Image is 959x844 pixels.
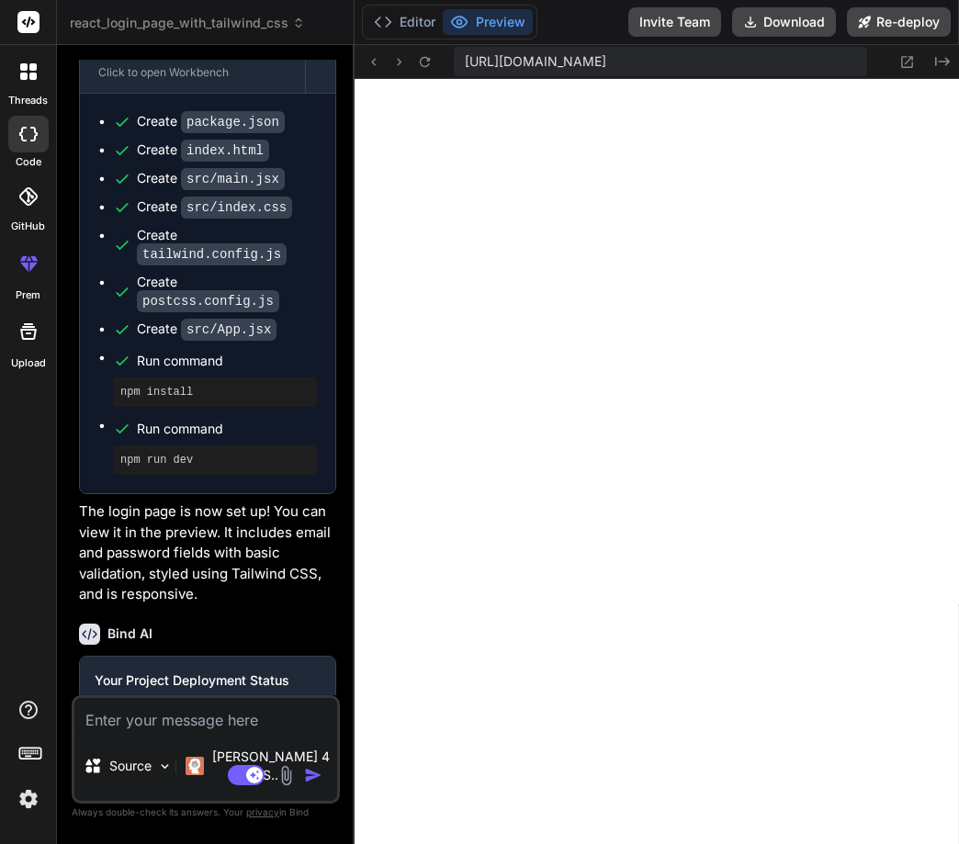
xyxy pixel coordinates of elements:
[137,273,317,310] div: Create
[137,197,292,217] div: Create
[355,79,959,844] iframe: Preview
[137,243,287,265] code: tailwind.config.js
[186,757,204,775] img: Claude 4 Sonnet
[443,9,533,35] button: Preview
[276,765,297,786] img: attachment
[107,625,152,643] h6: Bind AI
[98,65,287,80] div: Click to open Workbench
[11,219,45,234] label: GitHub
[465,52,606,71] span: [URL][DOMAIN_NAME]
[137,141,269,160] div: Create
[13,783,44,815] img: settings
[367,9,443,35] button: Editor
[95,671,321,690] h3: Your Project Deployment Status
[211,748,330,784] p: [PERSON_NAME] 4 S..
[181,197,292,219] code: src/index.css
[8,93,48,108] label: threads
[246,806,279,817] span: privacy
[72,804,340,821] p: Always double-check its answers. Your in Bind
[847,7,951,37] button: Re-deploy
[181,319,276,341] code: src/App.jsx
[16,287,40,303] label: prem
[304,766,322,784] img: icon
[181,111,285,133] code: package.json
[11,355,46,371] label: Upload
[79,501,336,605] p: The login page is now set up! You can view it in the preview. It includes email and password fiel...
[137,420,317,438] span: Run command
[181,168,285,190] code: src/main.jsx
[120,453,310,467] pre: npm run dev
[109,757,152,775] p: Source
[137,352,317,370] span: Run command
[137,320,276,339] div: Create
[120,385,310,399] pre: npm install
[137,112,285,131] div: Create
[157,759,173,774] img: Pick Models
[137,226,317,264] div: Create
[137,290,279,312] code: postcss.config.js
[732,7,836,37] button: Download
[628,7,721,37] button: Invite Team
[70,14,305,32] span: react_login_page_with_tailwind_css
[16,154,41,170] label: code
[181,140,269,162] code: index.html
[137,169,285,188] div: Create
